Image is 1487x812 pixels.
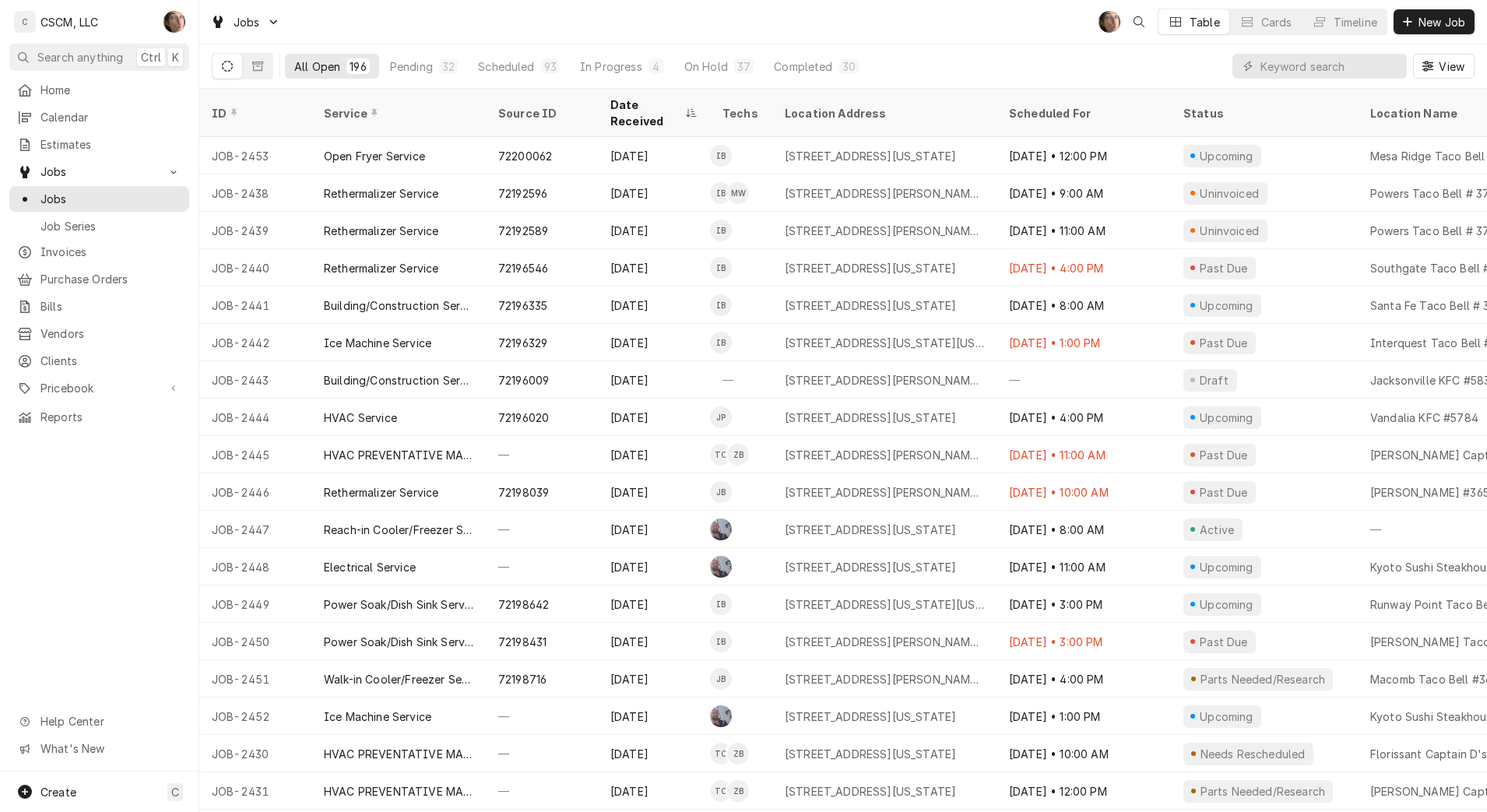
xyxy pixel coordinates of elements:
span: Purchase Orders [40,271,181,287]
span: Estimates [40,136,181,153]
div: CL [710,518,732,540]
div: — [710,361,772,399]
div: Draft [1197,372,1231,388]
a: Calendar [9,104,189,130]
div: Upcoming [1198,297,1256,314]
div: Upcoming [1198,559,1256,575]
div: Completed [774,58,832,75]
div: Izaia Bain's Avatar [710,294,732,316]
div: Uninvoiced [1198,223,1261,239]
div: [DATE] [598,735,710,772]
div: Upcoming [1198,596,1256,613]
div: [DATE] [598,436,710,473]
div: Chris Lynch's Avatar [710,518,732,540]
span: Clients [40,353,181,369]
div: [DATE] [598,361,710,399]
a: Estimates [9,132,189,157]
div: [DATE] [598,772,710,810]
div: Izaia Bain's Avatar [710,593,732,615]
div: JOB-2449 [199,585,311,623]
span: K [172,49,179,65]
div: JOB-2448 [199,548,311,585]
a: Job Series [9,213,189,239]
div: JOB-2450 [199,623,311,660]
span: View [1436,58,1468,75]
div: CL [710,705,732,727]
div: JOB-2440 [199,249,311,286]
div: IB [710,182,732,204]
div: [STREET_ADDRESS][US_STATE] [785,148,956,164]
div: Upcoming [1198,708,1256,725]
div: — [486,511,598,548]
div: JOB-2451 [199,660,311,698]
div: — [486,548,598,585]
div: TC [710,743,732,765]
div: Service [324,105,470,121]
div: Upcoming [1198,410,1256,426]
div: IB [710,332,732,353]
div: Power Soak/Dish Sink Service [324,596,473,613]
div: [DATE] • 10:00 AM [997,735,1171,772]
div: Todd Combs's Avatar [710,780,732,802]
div: [STREET_ADDRESS][PERSON_NAME][US_STATE] [785,671,984,687]
div: JOB-2443 [199,361,311,399]
div: Timeline [1334,14,1377,30]
a: Purchase Orders [9,266,189,292]
div: Building/Construction Service [324,297,473,314]
div: HVAC PREVENTATIVE MAINTENANCE [324,746,473,762]
div: Building/Construction Service [324,372,473,388]
div: — [486,772,598,810]
div: JOB-2442 [199,324,311,361]
div: [DATE] • 11:00 AM [997,436,1171,473]
div: JOB-2444 [199,399,311,436]
div: [DATE] • 12:00 PM [997,137,1171,174]
span: Jobs [40,163,158,180]
div: Rethermalizer Service [324,223,438,239]
div: Upcoming [1198,148,1256,164]
div: IB [710,145,732,167]
div: [STREET_ADDRESS][US_STATE] [785,708,956,725]
span: Ctrl [141,49,161,65]
div: Electrical Service [324,559,416,575]
div: Izaia Bain's Avatar [710,182,732,204]
div: Zackary Bain's Avatar [727,780,749,802]
span: Pricebook [40,380,158,396]
div: JB [710,481,732,503]
div: Needs Rescheduled [1198,746,1307,762]
div: [DATE] [598,249,710,286]
div: [STREET_ADDRESS][US_STATE] [785,410,956,426]
button: Search anythingCtrlK [9,44,189,71]
div: [DATE] • 10:00 AM [997,473,1171,511]
div: Izaia Bain's Avatar [710,257,732,279]
div: Uninvoiced [1198,185,1261,202]
div: 72198716 [498,671,547,687]
span: Reports [40,409,181,425]
div: Reach-in Cooler/Freezer Service [324,522,473,538]
div: [STREET_ADDRESS][US_STATE][US_STATE] [785,596,984,613]
div: James Bain's Avatar [710,668,732,690]
div: [STREET_ADDRESS][US_STATE] [785,559,956,575]
div: [DATE] • 1:00 PM [997,698,1171,735]
div: JB [710,668,732,690]
a: Bills [9,294,189,319]
div: ID [212,105,296,121]
div: JOB-2445 [199,436,311,473]
div: [DATE] [598,399,710,436]
div: Zackary Bain's Avatar [727,444,749,466]
div: [STREET_ADDRESS][US_STATE] [785,297,956,314]
div: Serra Heyen's Avatar [163,11,185,33]
div: Pending [390,58,433,75]
span: What's New [40,740,180,757]
div: Todd Combs's Avatar [710,743,732,765]
div: [DATE] • 3:00 PM [997,623,1171,660]
div: Table [1190,14,1220,30]
div: Location Address [785,105,981,121]
div: HVAC Service [324,410,397,426]
span: Help Center [40,713,180,729]
div: Past Due [1198,260,1250,276]
div: Source ID [498,105,582,121]
div: 37 [737,58,751,75]
div: Walk-in Cooler/Freezer Service Call [324,671,473,687]
div: [DATE] [598,660,710,698]
div: Techs [722,105,760,121]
